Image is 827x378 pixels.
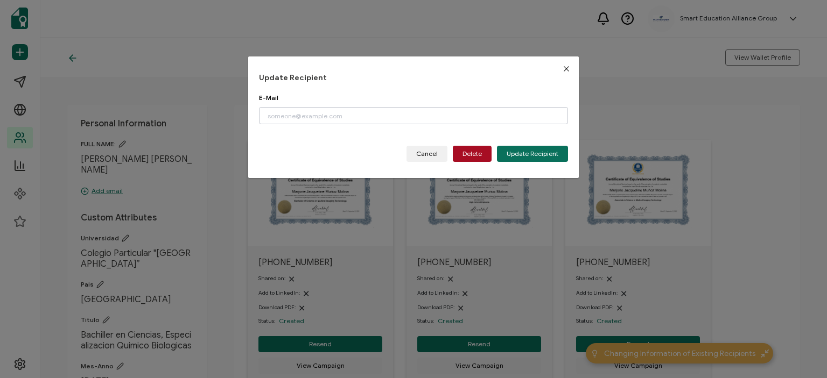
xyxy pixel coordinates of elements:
[416,151,438,157] span: Cancel
[453,146,492,162] button: Delete
[554,56,579,81] button: Close
[497,146,568,162] button: Update Recipient
[462,151,482,157] span: Delete
[259,73,568,83] h1: Update Recipient
[248,56,579,178] div: dialog
[773,326,827,378] iframe: Chat Widget
[507,151,558,157] span: Update Recipient
[259,107,568,124] input: someone@example.com
[259,94,278,102] span: E-Mail
[407,146,447,162] button: Cancel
